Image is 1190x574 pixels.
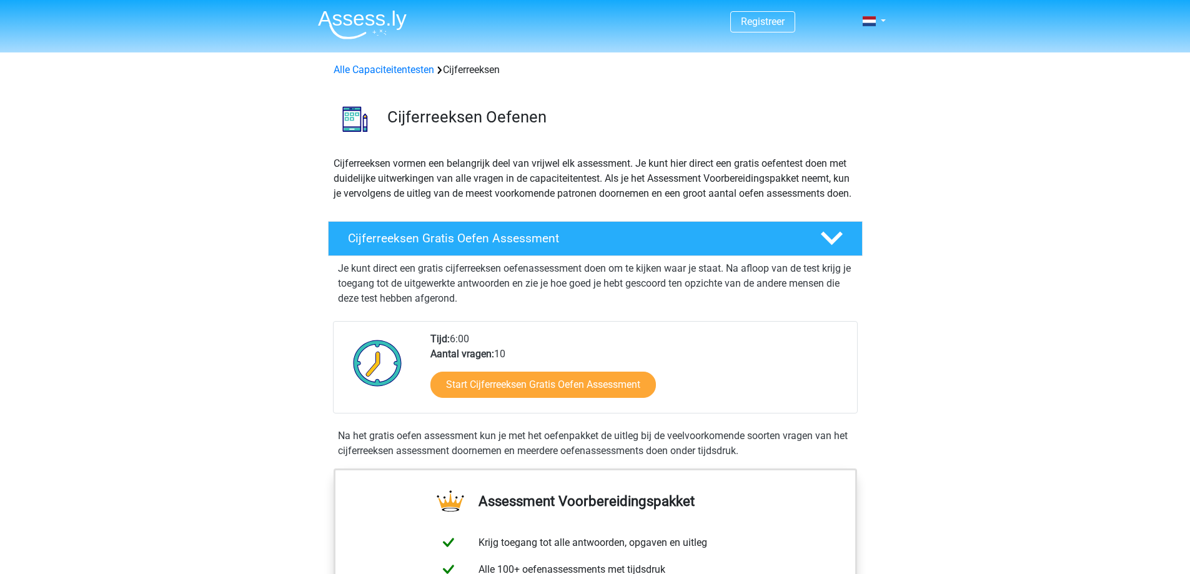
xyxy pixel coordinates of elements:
[338,261,853,306] p: Je kunt direct een gratis cijferreeksen oefenassessment doen om te kijken waar je staat. Na afloo...
[346,332,409,394] img: Klok
[334,64,434,76] a: Alle Capaciteitentesten
[329,62,862,77] div: Cijferreeksen
[329,92,382,146] img: cijferreeksen
[323,221,868,256] a: Cijferreeksen Gratis Oefen Assessment
[421,332,856,413] div: 6:00 10
[430,372,656,398] a: Start Cijferreeksen Gratis Oefen Assessment
[430,333,450,345] b: Tijd:
[387,107,853,127] h3: Cijferreeksen Oefenen
[741,16,785,27] a: Registreer
[333,428,858,458] div: Na het gratis oefen assessment kun je met het oefenpakket de uitleg bij de veelvoorkomende soorte...
[430,348,494,360] b: Aantal vragen:
[318,10,407,39] img: Assessly
[334,156,857,201] p: Cijferreeksen vormen een belangrijk deel van vrijwel elk assessment. Je kunt hier direct een grat...
[348,231,800,245] h4: Cijferreeksen Gratis Oefen Assessment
